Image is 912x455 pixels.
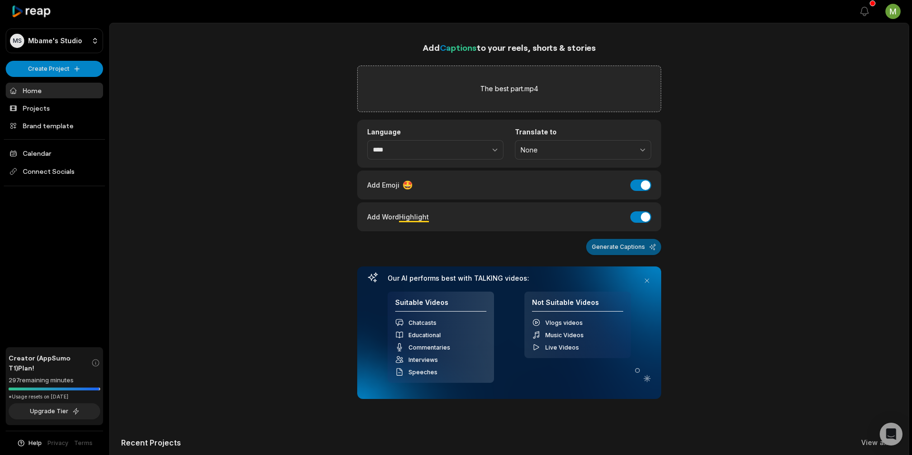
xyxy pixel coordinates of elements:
[388,274,631,283] h3: Our AI performs best with TALKING videos:
[515,128,651,136] label: Translate to
[6,61,103,77] button: Create Project
[74,439,93,447] a: Terms
[367,210,429,223] div: Add Word
[545,319,583,326] span: Vlogs videos
[408,369,437,376] span: Speeches
[395,298,486,312] h4: Suitable Videos
[545,332,584,339] span: Music Videos
[9,353,91,373] span: Creator (AppSumo T1) Plan!
[532,298,623,312] h4: Not Suitable Videos
[402,179,413,191] span: 🤩
[880,423,902,446] div: Open Intercom Messenger
[6,100,103,116] a: Projects
[6,163,103,180] span: Connect Socials
[17,439,42,447] button: Help
[367,128,503,136] label: Language
[10,34,24,48] div: MS
[408,356,438,363] span: Interviews
[515,140,651,160] button: None
[408,332,441,339] span: Educational
[28,37,82,45] p: Mbame's Studio
[28,439,42,447] span: Help
[357,41,661,54] h1: Add to your reels, shorts & stories
[6,118,103,133] a: Brand template
[586,239,661,255] button: Generate Captions
[9,393,100,400] div: *Usage resets on [DATE]
[6,83,103,98] a: Home
[367,180,399,190] span: Add Emoji
[408,319,437,326] span: Chatcasts
[47,439,68,447] a: Privacy
[440,42,476,53] span: Captions
[6,145,103,161] a: Calendar
[861,438,888,447] a: View all
[9,403,100,419] button: Upgrade Tier
[9,376,100,385] div: 297 remaining minutes
[399,213,429,221] span: Highlight
[480,83,538,95] label: The best part.mp4
[521,146,632,154] span: None
[408,344,450,351] span: Commentaries
[545,344,579,351] span: Live Videos
[121,438,181,447] h2: Recent Projects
